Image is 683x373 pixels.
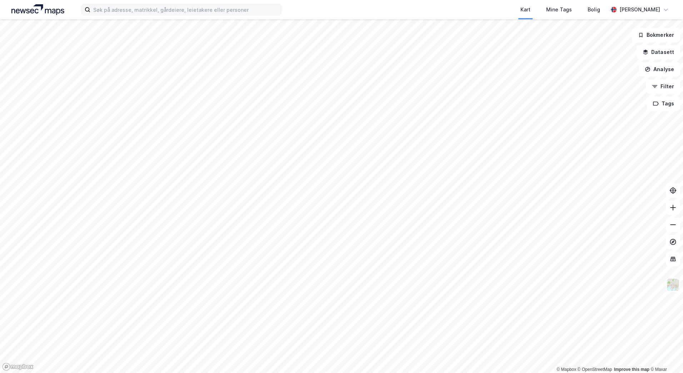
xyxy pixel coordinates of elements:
a: Mapbox [557,367,576,372]
div: Kontrollprogram for chat [647,339,683,373]
div: Kart [520,5,530,14]
a: OpenStreetMap [578,367,612,372]
img: logo.a4113a55bc3d86da70a041830d287a7e.svg [11,4,64,15]
div: [PERSON_NAME] [619,5,660,14]
button: Analyse [639,62,680,76]
button: Tags [647,96,680,111]
button: Datasett [637,45,680,59]
a: Mapbox homepage [2,363,34,371]
div: Mine Tags [546,5,572,14]
input: Søk på adresse, matrikkel, gårdeiere, leietakere eller personer [90,4,281,15]
iframe: Chat Widget [647,339,683,373]
div: Bolig [588,5,600,14]
button: Filter [646,79,680,94]
img: Z [666,278,680,292]
button: Bokmerker [632,28,680,42]
a: Improve this map [614,367,649,372]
